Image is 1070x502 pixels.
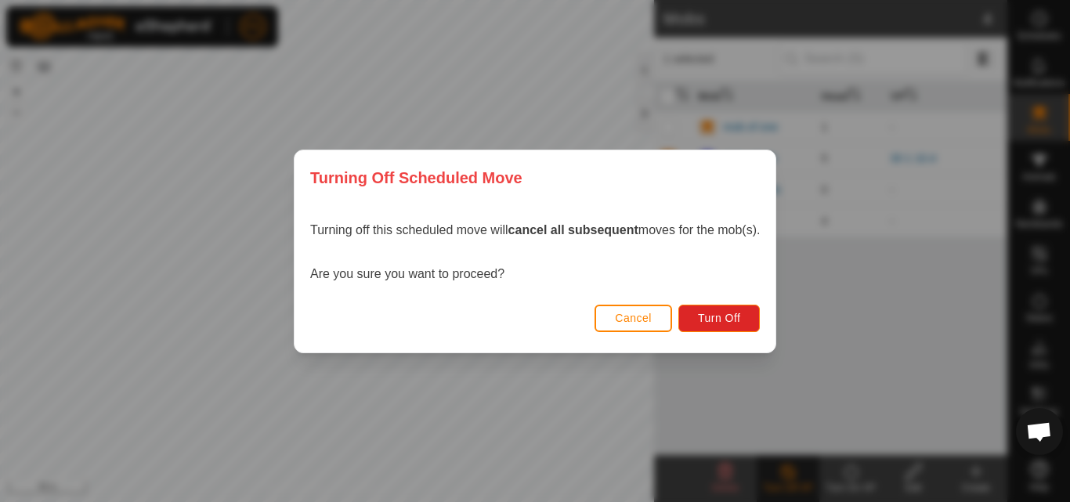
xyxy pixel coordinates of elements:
div: Open chat [1016,408,1063,455]
span: Cancel [615,312,652,324]
button: Cancel [595,304,672,331]
span: Turn Off [698,312,741,324]
p: Are you sure you want to proceed? [310,265,760,284]
span: Turning Off Scheduled Move [310,166,522,190]
p: Turning off this scheduled move will moves for the mob(s). [310,221,760,240]
strong: cancel all subsequent [508,223,638,237]
button: Turn Off [678,304,761,331]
